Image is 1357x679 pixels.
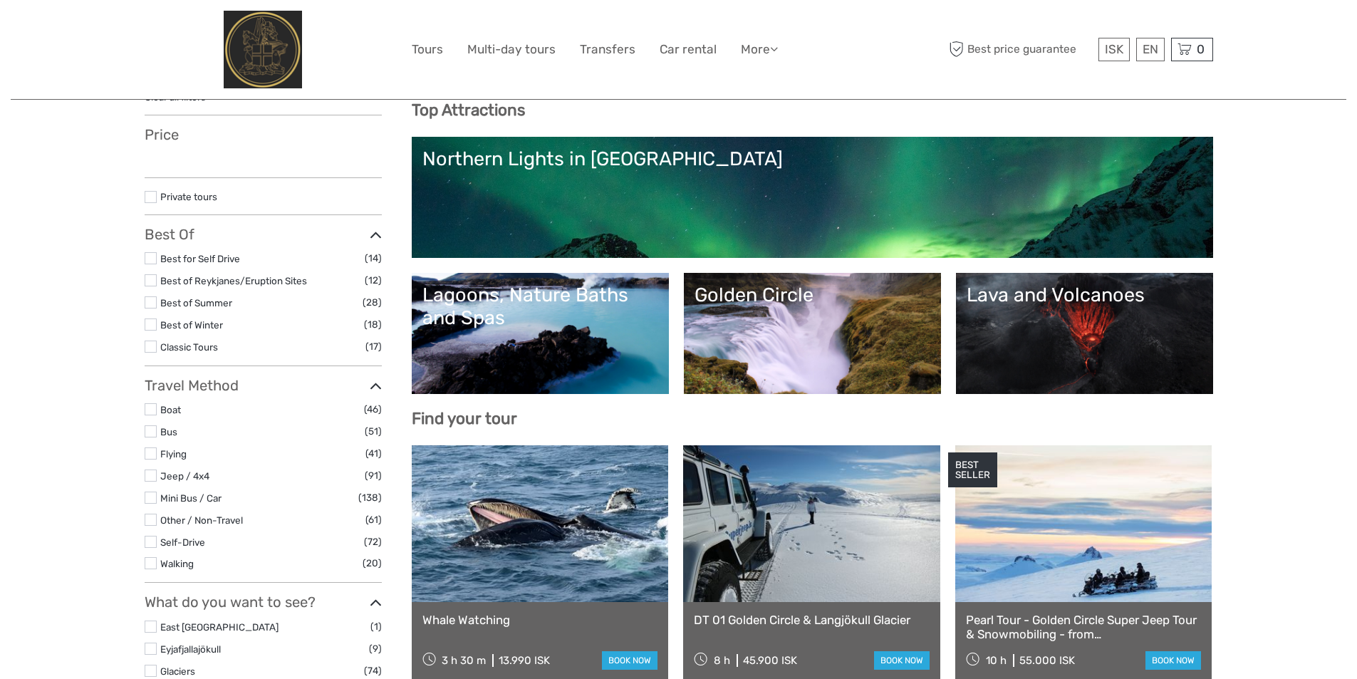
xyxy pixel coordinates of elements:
div: 13.990 ISK [499,654,550,667]
a: Other / Non-Travel [160,514,243,526]
span: (61) [365,512,382,528]
a: Walking [160,558,194,569]
a: Pearl Tour - Golden Circle Super Jeep Tour & Snowmobiling - from [GEOGRAPHIC_DATA] [966,613,1202,642]
a: Best for Self Drive [160,253,240,264]
a: Tours [412,39,443,60]
h3: Price [145,126,382,143]
div: EN [1136,38,1165,61]
span: 10 h [986,654,1007,667]
a: Best of Reykjanes/Eruption Sites [160,275,307,286]
h3: What do you want to see? [145,594,382,611]
a: Boat [160,404,181,415]
span: (17) [365,338,382,355]
h3: Best Of [145,226,382,243]
a: Multi-day tours [467,39,556,60]
a: Golden Circle [695,284,930,383]
div: Lagoons, Nature Baths and Spas [422,284,658,330]
div: Golden Circle [695,284,930,306]
div: Northern Lights in [GEOGRAPHIC_DATA] [422,147,1202,170]
span: (9) [369,641,382,657]
a: Lagoons, Nature Baths and Spas [422,284,658,383]
span: (12) [365,272,382,289]
a: book now [1145,651,1201,670]
a: Car rental [660,39,717,60]
a: East [GEOGRAPHIC_DATA] [160,621,279,633]
a: DT 01 Golden Circle & Langjökull Glacier [694,613,930,627]
a: Mini Bus / Car [160,492,222,504]
span: (74) [364,663,382,679]
a: Classic Tours [160,341,218,353]
b: Top Attractions [412,100,525,120]
a: Glaciers [160,665,195,677]
span: (28) [363,294,382,311]
img: City Center Hotel [224,11,303,88]
div: 45.900 ISK [743,654,797,667]
span: 8 h [714,654,730,667]
h3: Travel Method [145,377,382,394]
a: Transfers [580,39,635,60]
a: book now [602,651,657,670]
a: book now [874,651,930,670]
a: Eyjafjallajökull [160,643,221,655]
a: Jeep / 4x4 [160,470,209,482]
span: Best price guarantee [946,38,1095,61]
span: (1) [370,618,382,635]
span: (14) [365,250,382,266]
span: (51) [365,423,382,440]
a: Whale Watching [422,613,658,627]
a: Bus [160,426,177,437]
span: 3 h 30 m [442,654,486,667]
a: Northern Lights in [GEOGRAPHIC_DATA] [422,147,1202,247]
a: Self-Drive [160,537,205,548]
span: (72) [364,534,382,550]
span: (41) [365,445,382,462]
a: Lava and Volcanoes [967,284,1202,383]
b: Find your tour [412,409,517,428]
span: (91) [365,467,382,484]
div: Lava and Volcanoes [967,284,1202,306]
a: More [741,39,778,60]
div: BEST SELLER [948,452,997,488]
a: Best of Winter [160,319,223,331]
a: Flying [160,448,187,460]
span: (20) [363,555,382,571]
span: (138) [358,489,382,506]
a: Best of Summer [160,297,232,309]
span: ISK [1105,42,1123,56]
span: (46) [364,401,382,418]
span: (18) [364,316,382,333]
span: 0 [1195,42,1207,56]
div: 55.000 ISK [1019,654,1075,667]
a: Private tours [160,191,217,202]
